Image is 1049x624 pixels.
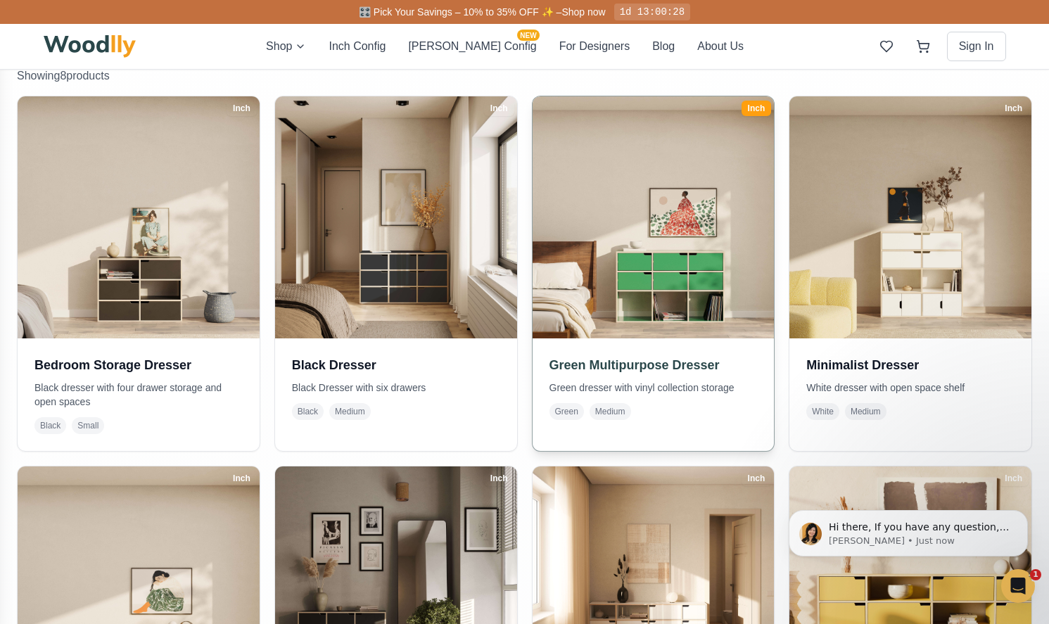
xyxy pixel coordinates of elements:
[549,381,758,395] p: Green dresser with vinyl collection storage
[697,38,744,55] button: About Us
[614,4,690,20] div: 1d 13:00:28
[561,6,605,18] a: Shop now
[998,101,1029,116] div: Inch
[17,68,1032,84] p: Showing 8 product s
[329,403,371,420] span: Medium
[34,355,243,375] h3: Bedroom Storage Dresser
[484,101,514,116] div: Inch
[484,471,514,486] div: Inch
[806,381,1015,395] p: White dresser with open space shelf
[292,381,500,395] p: Black Dresser with six drawers
[227,471,257,486] div: Inch
[845,403,886,420] span: Medium
[292,355,500,375] h3: Black Dresser
[549,403,584,420] span: Green
[947,32,1006,61] button: Sign In
[559,38,630,55] button: For Designers
[1001,569,1035,603] iframe: Intercom live chat
[806,355,1015,375] h3: Minimalist Dresser
[359,6,561,18] span: 🎛️ Pick Your Savings – 10% to 35% OFF ✨ –
[266,38,306,55] button: Shop
[517,30,539,41] span: NEW
[742,101,772,116] div: Inch
[72,417,104,434] span: Small
[998,471,1029,486] div: Inch
[275,96,517,338] img: Black Dresser
[329,38,386,55] button: Inch Config
[549,355,758,375] h3: Green Multipurpose Dresser
[34,417,66,434] span: Black
[768,480,1049,586] iframe: Intercom notifications message
[34,381,243,409] p: Black dresser with four drawer storage and open spaces
[227,101,257,116] div: Inch
[526,90,780,344] img: Green Multipurpose Dresser
[1030,569,1041,580] span: 1
[789,96,1031,338] img: Minimalist Dresser
[292,403,324,420] span: Black
[652,38,675,55] button: Blog
[590,403,631,420] span: Medium
[408,38,536,55] button: [PERSON_NAME] ConfigNEW
[44,35,136,58] img: Woodlly
[18,96,260,338] img: Bedroom Storage Dresser
[806,403,839,420] span: White
[742,471,772,486] div: Inch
